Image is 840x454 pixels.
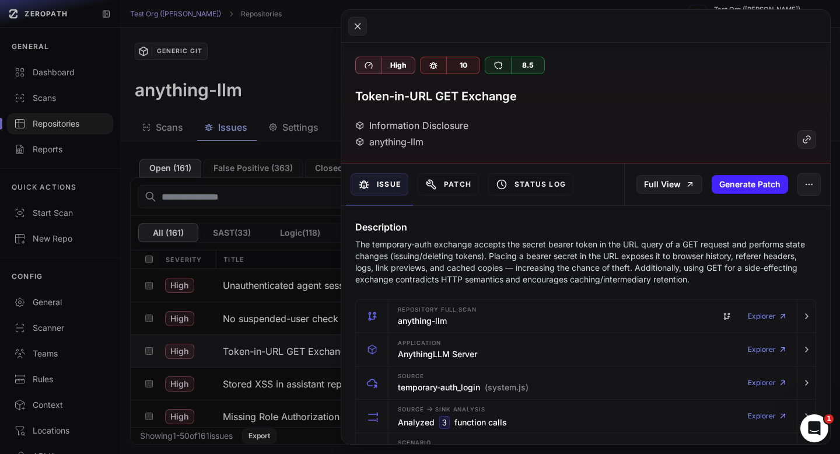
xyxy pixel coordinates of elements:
[398,440,431,446] span: Scenario
[748,404,787,428] a: Explorer
[824,414,834,424] span: 1
[800,414,828,442] iframe: Intercom live chat
[398,382,528,393] h3: temporary-auth_login
[748,305,787,328] a: Explorer
[712,175,788,194] button: Generate Patch
[748,338,787,361] a: Explorer
[398,315,447,327] h3: anything-llm
[356,300,815,333] button: Repository Full scan anything-llm Explorer
[636,175,702,194] a: Full View
[398,307,477,313] span: Repository Full scan
[426,404,433,413] span: ->
[488,173,573,195] button: Status Log
[355,220,816,234] h4: Description
[398,404,485,414] span: Source Sink Analysis
[398,416,507,429] h3: Analyzed function calls
[398,373,424,379] span: Source
[355,239,816,285] p: The temporary-auth exchange accepts the secret bearer token in the URL query of a GET request and...
[355,135,423,149] div: anything-llm
[351,173,408,195] button: Issue
[356,400,815,432] button: Source -> Sink Analysis Analyzed 3 function calls Explorer
[485,382,528,393] span: (system.js)
[398,348,477,360] h3: AnythingLLM Server
[748,371,787,394] a: Explorer
[398,340,441,346] span: Application
[356,366,815,399] button: Source temporary-auth_login (system.js) Explorer
[439,416,450,429] code: 3
[418,173,479,195] button: Patch
[356,333,815,366] button: Application AnythingLLM Server Explorer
